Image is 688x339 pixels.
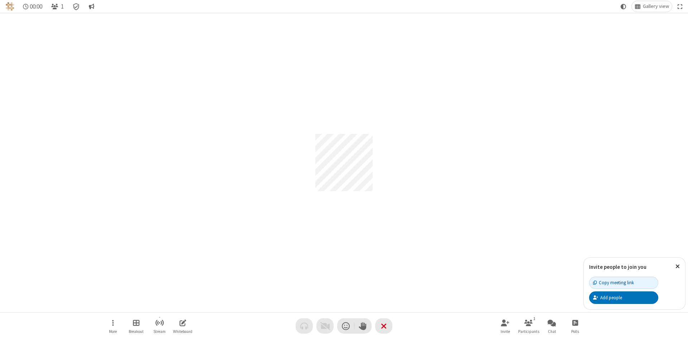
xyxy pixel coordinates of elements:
[6,2,14,11] img: QA Selenium DO NOT DELETE OR CHANGE
[86,1,97,12] button: Conversation
[643,4,669,9] span: Gallery view
[125,316,147,336] button: Manage Breakout Rooms
[149,316,170,336] button: Start streaming
[589,263,646,270] label: Invite people to join you
[618,1,629,12] button: Using system theme
[337,318,354,334] button: Send a reaction
[316,318,334,334] button: Video
[593,279,634,286] div: Copy meeting link
[531,315,537,322] div: 1
[102,316,124,336] button: Open menu
[571,329,579,334] span: Polls
[173,329,192,334] span: Whiteboard
[501,329,510,334] span: Invite
[518,316,539,336] button: Open participant list
[548,329,556,334] span: Chat
[589,291,658,304] button: Add people
[20,1,46,12] div: Timer
[153,329,166,334] span: Stream
[129,329,144,334] span: Breakout
[48,1,67,12] button: Open participant list
[375,318,392,334] button: End or leave meeting
[296,318,313,334] button: Audio problem - check your Internet connection or call by phone
[109,329,117,334] span: More
[589,277,658,289] button: Copy meeting link
[670,258,685,275] button: Close popover
[354,318,372,334] button: Raise hand
[675,1,685,12] button: Fullscreen
[494,316,516,336] button: Invite participants (Alt+I)
[541,316,563,336] button: Open chat
[564,316,586,336] button: Open poll
[518,329,539,334] span: Participants
[30,3,42,10] span: 00:00
[70,1,83,12] div: Meeting details Encryption enabled
[172,316,193,336] button: Open shared whiteboard
[61,3,64,10] span: 1
[632,1,672,12] button: Change layout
